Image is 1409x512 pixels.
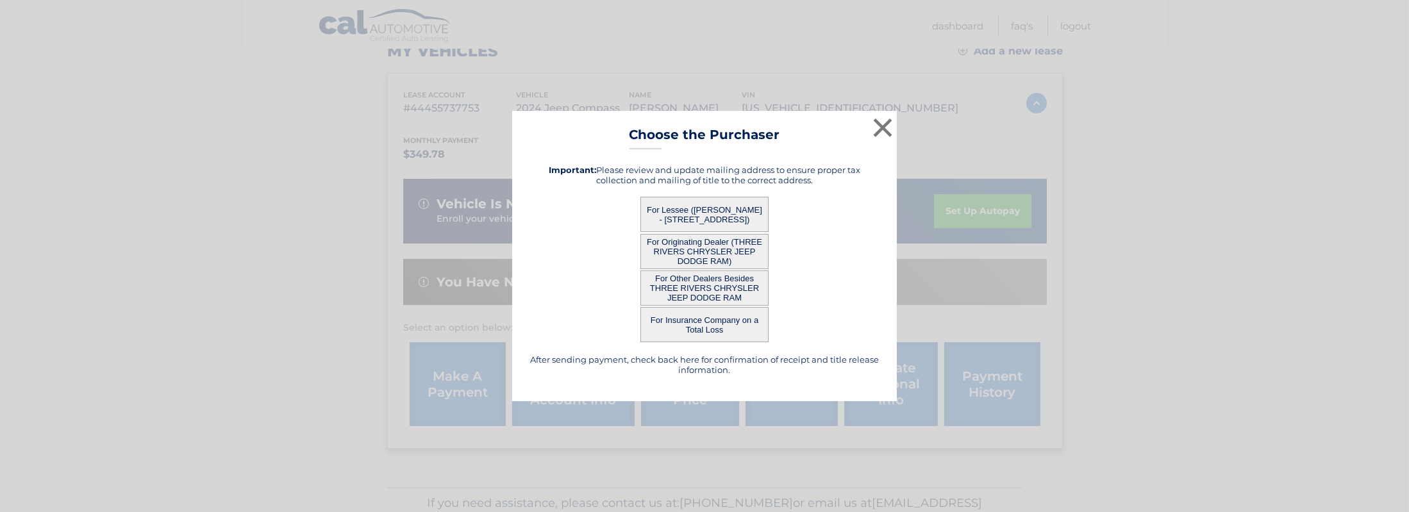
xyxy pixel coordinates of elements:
button: For Lessee ([PERSON_NAME] - [STREET_ADDRESS]) [640,197,769,232]
h5: After sending payment, check back here for confirmation of receipt and title release information. [528,354,881,375]
button: For Insurance Company on a Total Loss [640,307,769,342]
button: For Other Dealers Besides THREE RIVERS CHRYSLER JEEP DODGE RAM [640,270,769,306]
h5: Please review and update mailing address to ensure proper tax collection and mailing of title to ... [528,165,881,185]
strong: Important: [549,165,596,175]
button: × [870,115,896,140]
button: For Originating Dealer (THREE RIVERS CHRYSLER JEEP DODGE RAM) [640,234,769,269]
h3: Choose the Purchaser [629,127,780,149]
